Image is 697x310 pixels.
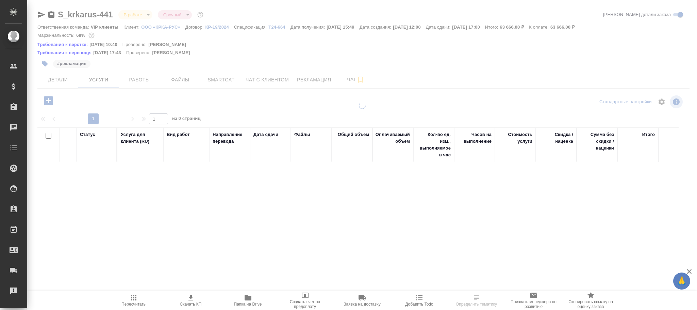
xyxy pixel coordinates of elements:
[673,273,690,290] button: 🙏
[458,131,492,145] div: Часов на выполнение
[376,131,410,145] div: Оплачиваемый объем
[539,131,573,145] div: Скидка / наценка
[167,131,190,138] div: Вид работ
[121,131,160,145] div: Услуга для клиента (RU)
[294,131,310,138] div: Файлы
[253,131,278,138] div: Дата сдачи
[448,291,505,310] button: Чтобы определение сработало, загрузи исходные файлы на странице "файлы" и привяжи проект в SmartCat
[580,131,614,152] div: Сумма без скидки / наценки
[338,131,369,138] div: Общий объем
[417,131,451,158] div: Кол-во ед. изм., выполняемое в час
[213,131,247,145] div: Направление перевода
[676,274,687,288] span: 🙏
[498,131,532,145] div: Стоимость услуги
[642,131,655,138] div: Итого
[80,131,95,138] div: Статус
